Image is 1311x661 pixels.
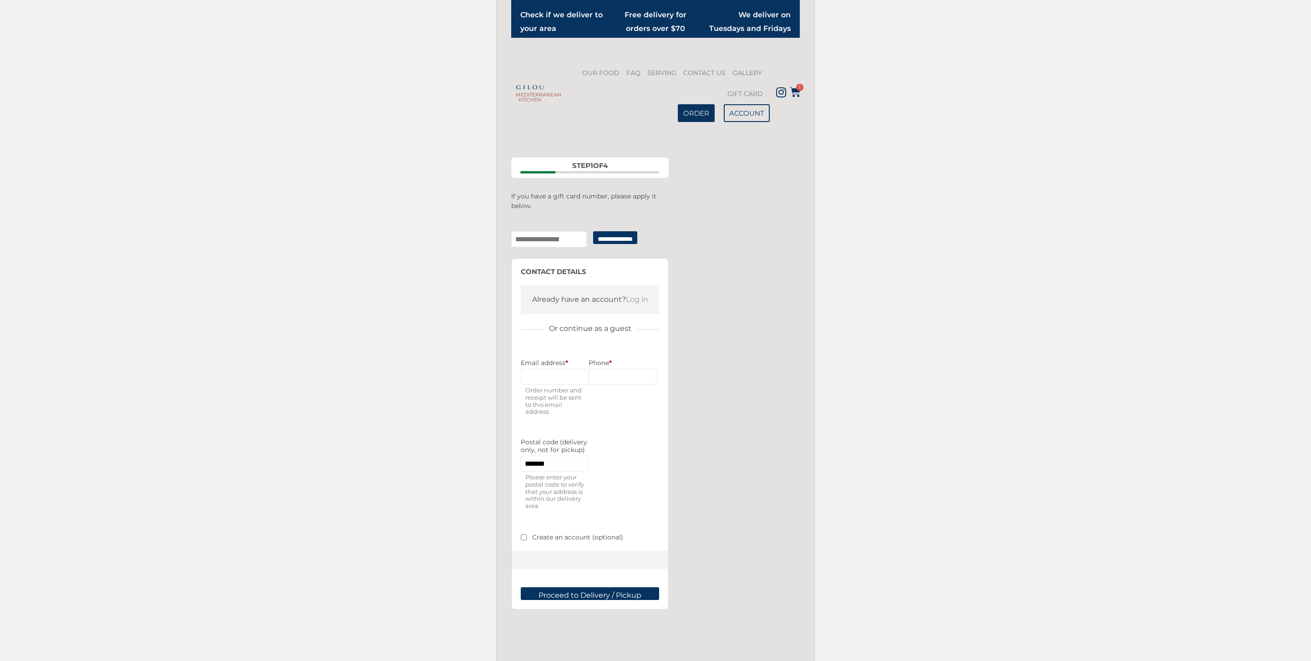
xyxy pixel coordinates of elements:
[706,8,791,36] h2: We deliver on Tuesdays and Fridays
[645,62,679,83] a: SERVING
[544,323,636,334] span: Or continue as a guest
[729,110,764,117] span: ACCOUNT
[678,104,715,122] a: ORDER
[511,258,669,610] section: Contact details
[790,86,801,97] a: 1
[521,438,589,454] label: Postal code (delivery only, not for pickup)
[521,587,659,600] button: Proceed to Delivery / Pickup
[796,84,803,91] span: 1
[521,385,589,417] span: Order number and receipt will be sent to this email address.
[530,294,650,305] div: Already have an account?
[516,85,544,90] img: Gilou Logo
[614,8,698,36] h2: Free delivery for orders over $70
[624,62,643,83] a: FAQ
[516,92,544,102] h2: MEDITERRANEAN KITCHEN
[580,62,622,83] a: OUR FOOD
[730,62,764,83] a: GALLERY
[511,192,669,211] p: If you have a gift card number, please apply it below.
[725,83,765,104] a: GIFT CARD
[521,472,589,512] span: Please enter your postal code to verify that your address is within our delivery area
[520,162,660,169] div: Step of
[589,359,656,367] label: Phone
[724,104,770,122] a: ACCOUNT
[520,171,555,173] span: Contact details
[603,161,608,170] span: 4
[520,10,603,33] a: Check if we deliver to your area
[626,295,648,304] a: Log in
[521,268,659,276] h3: Contact details
[590,161,593,170] span: 1
[532,533,623,541] span: Create an account (optional)
[521,359,589,367] label: Email address
[521,534,527,540] input: Create an account (optional)
[681,62,728,83] a: CONTACT US
[683,110,709,117] span: ORDER
[553,62,765,104] nav: Menu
